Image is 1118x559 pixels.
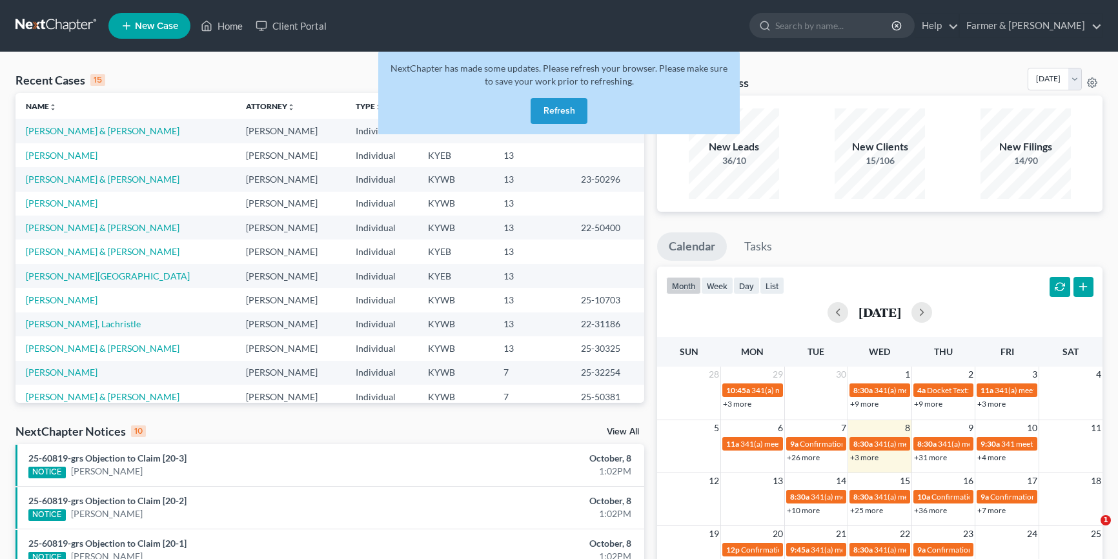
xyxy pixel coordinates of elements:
[787,505,820,515] a: +10 more
[375,103,383,111] i: unfold_more
[689,154,779,167] div: 36/10
[917,545,926,554] span: 9a
[723,399,751,409] a: +3 more
[740,439,865,449] span: 341(a) meeting for [PERSON_NAME]
[194,14,249,37] a: Home
[787,452,820,462] a: +26 more
[439,465,631,478] div: 1:02PM
[1090,473,1103,489] span: 18
[28,467,66,478] div: NOTICE
[808,346,824,357] span: Tue
[571,361,644,385] td: 25-32254
[835,473,848,489] span: 14
[345,216,418,239] td: Individual
[840,420,848,436] span: 7
[977,505,1006,515] a: +7 more
[850,505,883,515] a: +25 more
[345,264,418,288] td: Individual
[853,492,873,502] span: 8:30a
[713,420,720,436] span: 5
[26,125,179,136] a: [PERSON_NAME] & [PERSON_NAME]
[917,385,926,395] span: 4a
[236,192,345,216] td: [PERSON_NAME]
[345,167,418,191] td: Individual
[493,143,570,167] td: 13
[726,545,740,554] span: 12p
[917,439,937,449] span: 8:30a
[418,192,493,216] td: KYWB
[439,537,631,550] div: October, 8
[904,367,911,382] span: 1
[26,270,190,281] a: [PERSON_NAME][GEOGRAPHIC_DATA]
[981,139,1071,154] div: New Filings
[777,420,784,436] span: 6
[493,192,570,216] td: 13
[859,305,901,319] h2: [DATE]
[967,367,975,382] span: 2
[707,526,720,542] span: 19
[571,216,644,239] td: 22-50400
[874,492,999,502] span: 341(a) meeting for [PERSON_NAME]
[1090,420,1103,436] span: 11
[236,264,345,288] td: [PERSON_NAME]
[733,277,760,294] button: day
[345,361,418,385] td: Individual
[571,167,644,191] td: 23-50296
[934,346,953,357] span: Thu
[493,336,570,360] td: 13
[418,312,493,336] td: KYWB
[493,239,570,263] td: 13
[760,277,784,294] button: list
[689,139,779,154] div: New Leads
[874,385,999,395] span: 341(a) meeting for [PERSON_NAME]
[493,361,570,385] td: 7
[835,154,925,167] div: 15/106
[571,288,644,312] td: 25-10703
[345,312,418,336] td: Individual
[571,336,644,360] td: 25-30325
[927,545,1073,554] span: Confirmation hearing for [PERSON_NAME]
[28,538,187,549] a: 25-60819-grs Objection to Claim [20-1]
[726,385,750,395] span: 10:45a
[962,526,975,542] span: 23
[236,216,345,239] td: [PERSON_NAME]
[850,452,879,462] a: +3 more
[707,473,720,489] span: 12
[493,312,570,336] td: 13
[914,399,942,409] a: +9 more
[439,494,631,507] div: October, 8
[26,294,97,305] a: [PERSON_NAME]
[418,385,493,409] td: KYWB
[249,14,333,37] a: Client Portal
[1101,515,1111,525] span: 1
[960,14,1102,37] a: Farmer & [PERSON_NAME]
[418,216,493,239] td: KYWB
[811,545,935,554] span: 341(a) meeting for [PERSON_NAME]
[607,427,639,436] a: View All
[26,150,97,161] a: [PERSON_NAME]
[345,192,418,216] td: Individual
[790,439,798,449] span: 9a
[345,119,418,143] td: Individual
[135,21,178,31] span: New Case
[981,492,989,502] span: 9a
[418,361,493,385] td: KYWB
[49,103,57,111] i: unfold_more
[26,198,97,208] a: [PERSON_NAME]
[914,452,947,462] a: +31 more
[236,312,345,336] td: [PERSON_NAME]
[26,318,141,329] a: [PERSON_NAME], Lachristle
[345,385,418,409] td: Individual
[1031,367,1039,382] span: 3
[26,367,97,378] a: [PERSON_NAME]
[1026,526,1039,542] span: 24
[345,288,418,312] td: Individual
[771,473,784,489] span: 13
[236,143,345,167] td: [PERSON_NAME]
[28,495,187,506] a: 25-60819-grs Objection to Claim [20-2]
[869,346,890,357] span: Wed
[790,492,809,502] span: 8:30a
[771,367,784,382] span: 29
[131,425,146,437] div: 10
[899,526,911,542] span: 22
